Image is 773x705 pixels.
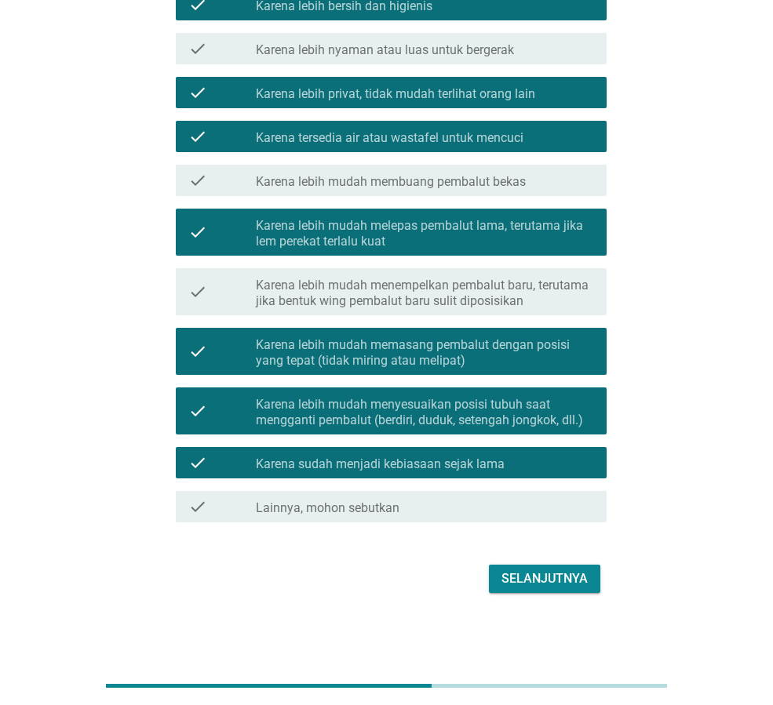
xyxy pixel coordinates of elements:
[256,278,594,309] label: Karena lebih mudah menempelkan pembalut baru, terutama jika bentuk wing pembalut baru sulit dipos...
[188,215,207,249] i: check
[188,453,207,472] i: check
[501,569,588,588] div: Selanjutnya
[256,174,526,190] label: Karena lebih mudah membuang pembalut bekas
[256,42,514,58] label: Karena lebih nyaman atau luas untuk bergerak
[256,130,523,146] label: Karena tersedia air atau wastafel untuk mencuci
[256,337,594,369] label: Karena lebih mudah memasang pembalut dengan posisi yang tepat (tidak miring atau melipat)
[188,394,207,428] i: check
[256,397,594,428] label: Karena lebih mudah menyesuaikan posisi tubuh saat mengganti pembalut (berdiri, duduk, setengah jo...
[256,86,535,102] label: Karena lebih privat, tidak mudah terlihat orang lain
[188,171,207,190] i: check
[256,218,594,249] label: Karena lebih mudah melepas pembalut lama, terutama jika lem perekat terlalu kuat
[188,39,207,58] i: check
[256,500,399,516] label: Lainnya, mohon sebutkan
[256,456,505,472] label: Karena sudah menjadi kebiasaan sejak lama
[188,334,207,369] i: check
[188,497,207,516] i: check
[188,83,207,102] i: check
[489,565,600,593] button: Selanjutnya
[188,127,207,146] i: check
[188,274,207,309] i: check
